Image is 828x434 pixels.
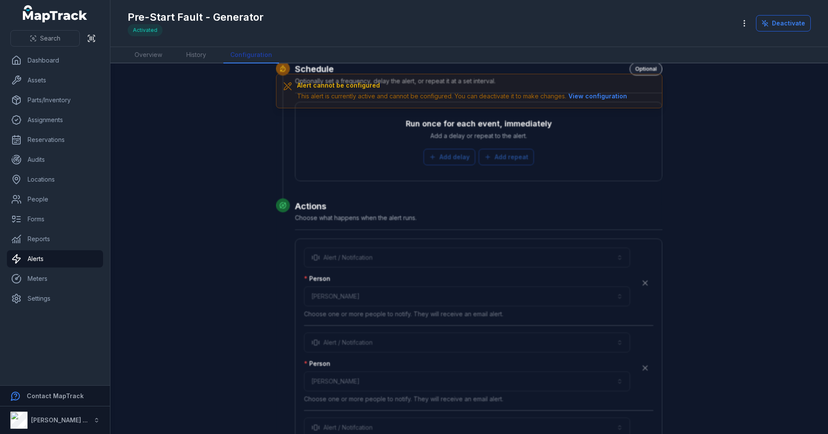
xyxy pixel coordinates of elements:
[7,72,103,89] a: Assets
[7,230,103,248] a: Reports
[128,10,263,24] h1: Pre-Start Fault - Generator
[566,91,629,101] button: View configuration
[7,151,103,168] a: Audits
[179,47,213,63] a: History
[7,131,103,148] a: Reservations
[23,5,88,22] a: MapTrack
[10,30,80,47] button: Search
[756,15,811,31] button: Deactivate
[7,191,103,208] a: People
[7,290,103,307] a: Settings
[297,91,629,101] div: This alert is currently active and cannot be configured. You can deactivate it to make changes.
[7,52,103,69] a: Dashboard
[7,111,103,129] a: Assignments
[7,91,103,109] a: Parts/Inventory
[31,416,102,424] strong: [PERSON_NAME] Group
[27,392,84,399] strong: Contact MapTrack
[128,24,163,36] div: Activated
[297,81,629,90] h3: Alert cannot be configured
[128,47,169,63] a: Overview
[7,171,103,188] a: Locations
[40,34,60,43] span: Search
[7,270,103,287] a: Meters
[7,211,103,228] a: Forms
[223,47,279,63] a: Configuration
[7,250,103,267] a: Alerts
